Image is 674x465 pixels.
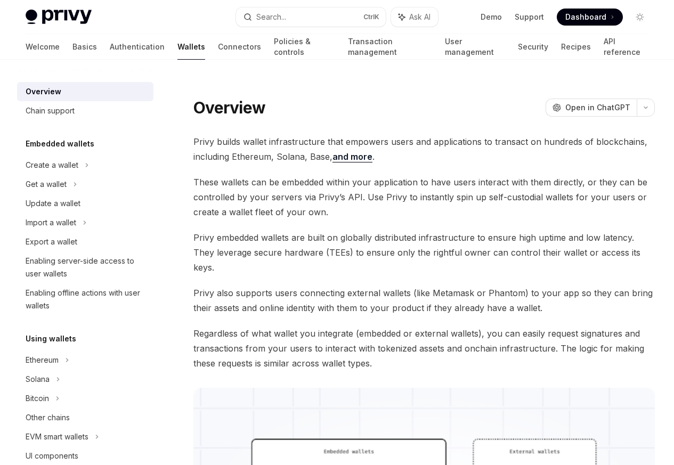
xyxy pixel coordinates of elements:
button: Open in ChatGPT [546,99,637,117]
span: Ask AI [409,12,431,22]
img: light logo [26,10,92,25]
a: API reference [604,34,648,60]
a: Policies & controls [274,34,335,60]
div: Other chains [26,411,70,424]
h5: Using wallets [26,332,76,345]
div: Update a wallet [26,197,80,210]
span: Privy embedded wallets are built on globally distributed infrastructure to ensure high uptime and... [193,230,655,275]
a: Security [518,34,548,60]
a: Wallets [177,34,205,60]
h5: Embedded wallets [26,137,94,150]
a: Authentication [110,34,165,60]
a: Dashboard [557,9,623,26]
div: UI components [26,450,78,462]
button: Search...CtrlK [236,7,386,27]
a: Welcome [26,34,60,60]
button: Toggle dark mode [631,9,648,26]
div: Ethereum [26,354,59,366]
span: Regardless of what wallet you integrate (embedded or external wallets), you can easily request si... [193,326,655,371]
a: Basics [72,34,97,60]
div: Solana [26,373,50,386]
a: and more [332,151,372,162]
a: Overview [17,82,153,101]
div: Overview [26,85,61,98]
span: Open in ChatGPT [565,102,630,113]
div: Get a wallet [26,178,67,191]
div: Chain support [26,104,75,117]
a: Support [515,12,544,22]
div: EVM smart wallets [26,430,88,443]
a: Recipes [561,34,591,60]
a: User management [445,34,505,60]
div: Search... [256,11,286,23]
button: Ask AI [391,7,438,27]
a: Enabling offline actions with user wallets [17,283,153,315]
div: Create a wallet [26,159,78,172]
a: Chain support [17,101,153,120]
span: Privy also supports users connecting external wallets (like Metamask or Phantom) to your app so t... [193,285,655,315]
a: Enabling server-side access to user wallets [17,251,153,283]
div: Bitcoin [26,392,49,405]
h1: Overview [193,98,265,117]
span: Dashboard [565,12,606,22]
div: Import a wallet [26,216,76,229]
a: Transaction management [348,34,433,60]
span: These wallets can be embedded within your application to have users interact with them directly, ... [193,175,655,219]
a: Export a wallet [17,232,153,251]
a: Other chains [17,408,153,427]
div: Enabling offline actions with user wallets [26,287,147,312]
a: Connectors [218,34,261,60]
span: Ctrl K [363,13,379,21]
a: Demo [481,12,502,22]
span: Privy builds wallet infrastructure that empowers users and applications to transact on hundreds o... [193,134,655,164]
div: Enabling server-side access to user wallets [26,255,147,280]
a: Update a wallet [17,194,153,213]
div: Export a wallet [26,235,77,248]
